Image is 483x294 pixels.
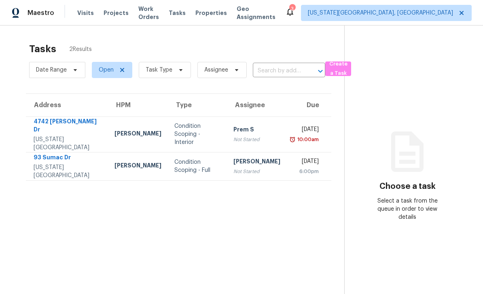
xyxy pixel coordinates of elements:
div: [PERSON_NAME] [114,161,161,171]
div: [PERSON_NAME] [114,129,161,140]
span: Work Orders [138,5,159,21]
div: 10:00am [296,135,319,144]
th: Address [26,94,108,116]
span: Geo Assignments [237,5,275,21]
div: Condition Scoping - Full [174,158,220,174]
button: Create a Task [325,61,351,76]
span: 2 Results [69,45,92,53]
button: Open [315,66,326,77]
span: Assignee [204,66,228,74]
div: Not Started [233,135,280,144]
div: [DATE] [293,125,319,135]
h3: Choose a task [379,182,436,190]
span: Maestro [28,9,54,17]
div: Prem S [233,125,280,135]
span: Projects [104,9,129,17]
span: Properties [195,9,227,17]
div: [US_STATE][GEOGRAPHIC_DATA] [34,163,102,180]
span: [US_STATE][GEOGRAPHIC_DATA], [GEOGRAPHIC_DATA] [308,9,453,17]
div: 93 Sumac Dr [34,153,102,163]
div: Condition Scoping - Interior [174,122,220,146]
input: Search by address [253,65,303,77]
span: Visits [77,9,94,17]
div: [DATE] [293,157,319,167]
span: Create a Task [329,59,347,78]
div: 6:00pm [293,167,319,176]
th: Assignee [227,94,287,116]
div: 3 [289,5,295,13]
th: Type [168,94,227,116]
div: [PERSON_NAME] [233,157,280,167]
h2: Tasks [29,45,56,53]
span: Date Range [36,66,67,74]
th: HPM [108,94,168,116]
th: Due [287,94,331,116]
div: Not Started [233,167,280,176]
div: 4742 [PERSON_NAME] Dr [34,117,102,135]
img: Overdue Alarm Icon [289,135,296,144]
span: Tasks [169,10,186,16]
span: Task Type [146,66,172,74]
div: Select a task from the queue in order to view details [376,197,439,221]
div: [US_STATE][GEOGRAPHIC_DATA] [34,135,102,152]
span: Open [99,66,114,74]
